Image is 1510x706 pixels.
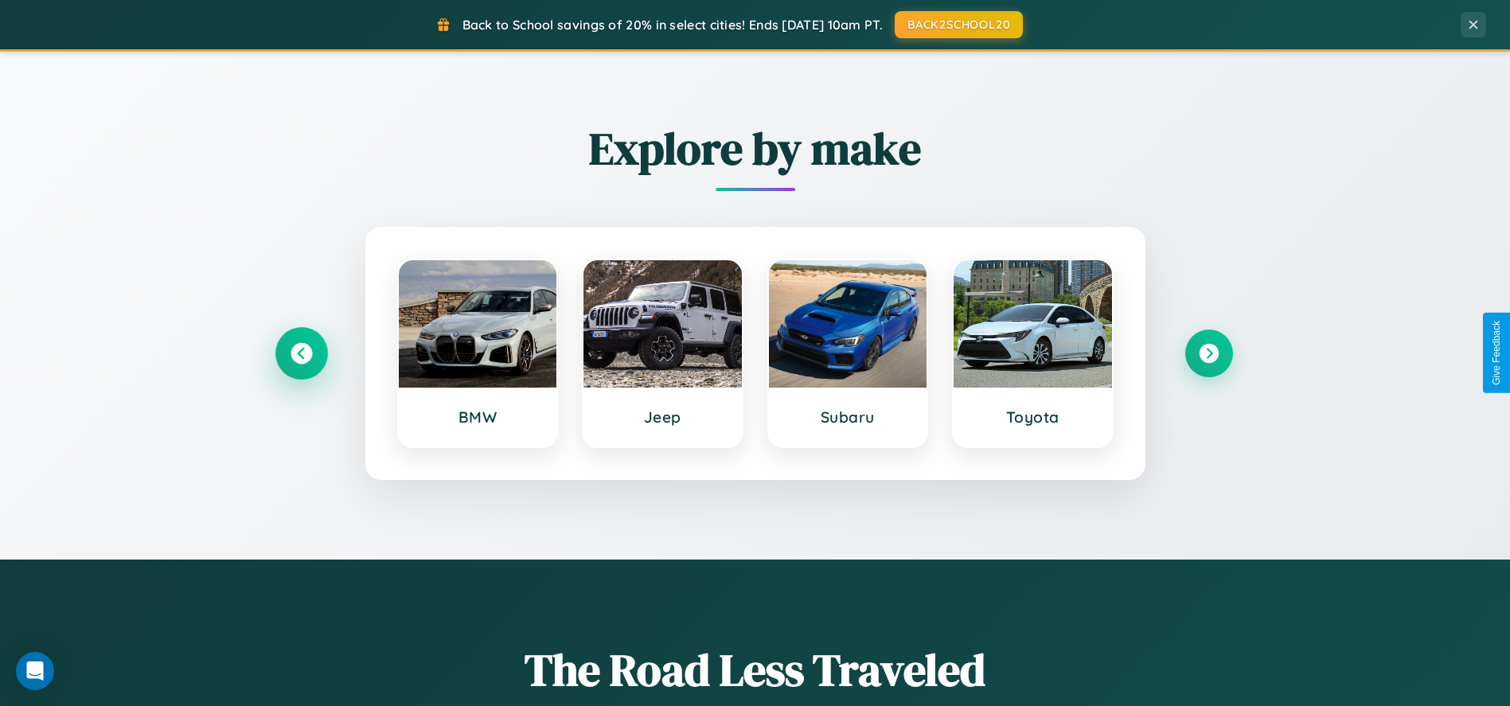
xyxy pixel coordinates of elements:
[462,17,883,33] span: Back to School savings of 20% in select cities! Ends [DATE] 10am PT.
[278,118,1233,179] h2: Explore by make
[970,408,1096,427] h3: Toyota
[895,11,1023,38] button: BACK2SCHOOL20
[1491,321,1502,385] div: Give Feedback
[278,639,1233,700] h1: The Road Less Traveled
[415,408,541,427] h3: BMW
[785,408,911,427] h3: Subaru
[599,408,726,427] h3: Jeep
[16,652,54,690] div: Open Intercom Messenger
